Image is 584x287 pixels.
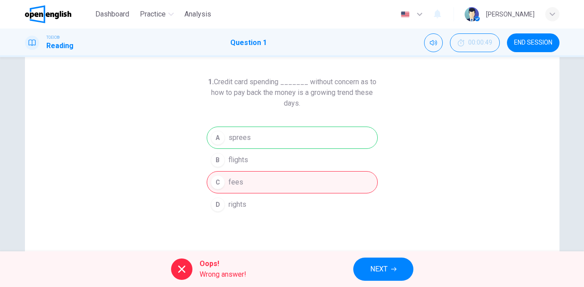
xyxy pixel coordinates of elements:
h1: Reading [46,41,74,51]
div: Hide [450,33,500,52]
a: OpenEnglish logo [25,5,92,23]
button: Dashboard [92,6,133,22]
span: NEXT [370,263,388,275]
span: Oops! [200,258,246,269]
img: en [400,11,411,18]
span: TOEIC® [46,34,60,41]
button: 00:00:49 [450,33,500,52]
span: Analysis [184,9,211,20]
button: NEXT [353,258,413,281]
img: OpenEnglish logo [25,5,72,23]
div: Mute [424,33,443,52]
span: END SESSION [514,39,552,46]
div: [PERSON_NAME] [486,9,535,20]
span: Practice [140,9,166,20]
button: END SESSION [507,33,559,52]
strong: 1. [208,78,214,86]
h1: Question 1 [230,37,267,48]
h6: Credit card spending _______ without concern as to how to pay back the money is a growing trend t... [207,77,378,109]
img: Profile picture [465,7,479,21]
button: Analysis [181,6,215,22]
span: 00:00:49 [468,39,492,46]
button: Practice [136,6,177,22]
span: Dashboard [95,9,129,20]
span: Wrong answer! [200,269,246,280]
